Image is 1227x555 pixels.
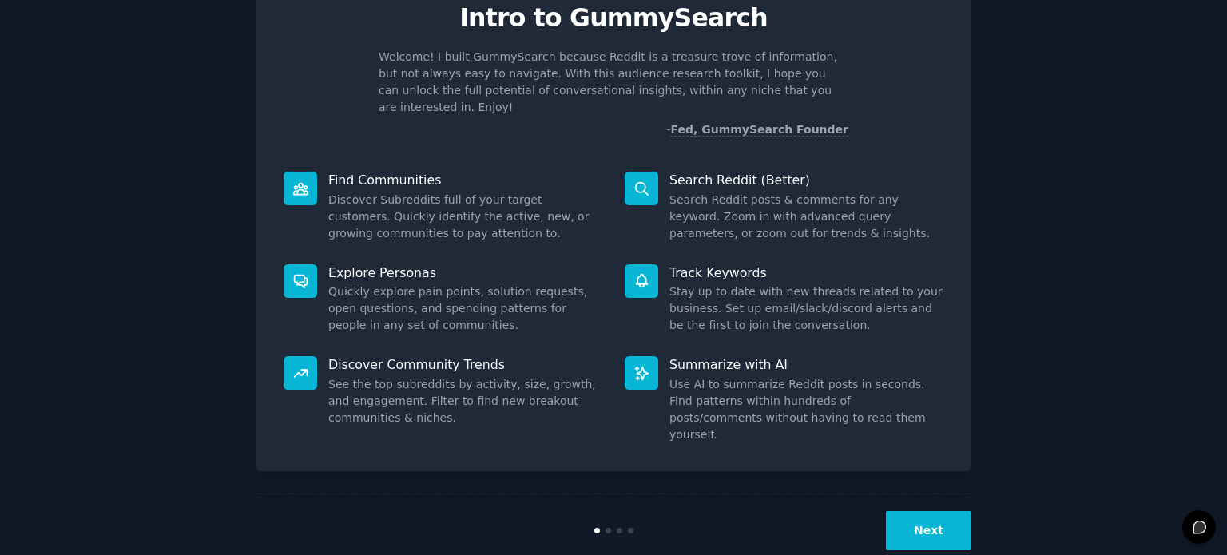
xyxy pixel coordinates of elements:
p: Welcome! I built GummySearch because Reddit is a treasure trove of information, but not always ea... [379,49,848,116]
p: Search Reddit (Better) [669,172,943,188]
p: Intro to GummySearch [272,4,955,32]
dd: Discover Subreddits full of your target customers. Quickly identify the active, new, or growing c... [328,192,602,242]
dd: Stay up to date with new threads related to your business. Set up email/slack/discord alerts and ... [669,283,943,334]
dd: Quickly explore pain points, solution requests, open questions, and spending patterns for people ... [328,283,602,334]
dd: Search Reddit posts & comments for any keyword. Zoom in with advanced query parameters, or zoom o... [669,192,943,242]
dd: See the top subreddits by activity, size, growth, and engagement. Filter to find new breakout com... [328,376,602,426]
p: Track Keywords [669,264,943,281]
p: Find Communities [328,172,602,188]
button: Next [886,511,971,550]
p: Explore Personas [328,264,602,281]
p: Discover Community Trends [328,356,602,373]
a: Fed, GummySearch Founder [670,123,848,137]
p: Summarize with AI [669,356,943,373]
div: - [666,121,848,138]
dd: Use AI to summarize Reddit posts in seconds. Find patterns within hundreds of posts/comments with... [669,376,943,443]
